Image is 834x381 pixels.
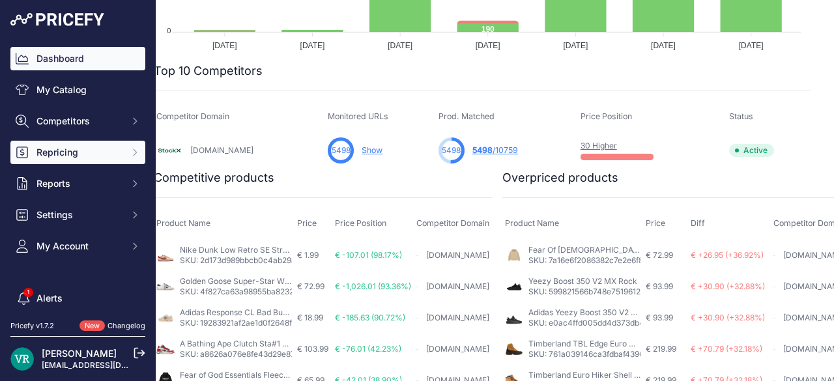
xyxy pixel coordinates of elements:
a: Yeezy Boost 350 V2 MX Rock [528,276,637,286]
a: [EMAIL_ADDRESS][DOMAIN_NAME] [42,360,178,370]
span: € -185.63 (90.72%) [335,313,405,322]
nav: Sidebar [10,47,145,360]
span: Price [297,218,317,228]
span: € 72.99 [297,281,324,291]
span: € +30.90 (+32.88%) [691,313,765,322]
p: SKU: a8626a076e8fe43d29e875ab29cf0cbe [180,349,292,360]
span: 5498 [472,145,493,155]
tspan: [DATE] [739,41,764,50]
a: 30 Higher [581,141,617,150]
button: Competitors [10,109,145,133]
p: SKU: 599821566b748e75196124958b4b2f86 [528,287,640,297]
h2: Overpriced products [502,169,618,187]
span: Competitors [36,115,122,128]
span: New [79,320,105,332]
tspan: [DATE] [651,41,676,50]
a: Fear of God Essentials Fleece Hoodie (FW24) Black [180,370,368,380]
button: Reports [10,172,145,195]
span: Price Position [581,111,632,121]
span: € 72.99 [646,250,673,260]
span: Repricing [36,146,122,159]
span: € 103.99 [297,344,328,354]
span: € +30.90 (+32.88%) [691,281,765,291]
span: Active [729,144,774,157]
a: [DOMAIN_NAME] [426,313,489,322]
a: Show [362,145,382,155]
p: SKU: 19283921af2ae1d0f2648f39f5c2916f [180,318,292,328]
span: My Account [36,240,122,253]
button: Repricing [10,141,145,164]
span: Product Name [505,218,559,228]
span: Prod. Matched [439,111,495,121]
span: € 93.99 [646,281,673,291]
span: € -76.01 (42.23%) [335,344,401,354]
span: Status [729,111,753,121]
a: [DOMAIN_NAME] [426,281,489,291]
span: Settings [36,208,122,221]
div: Pricefy v1.7.2 [10,320,54,332]
a: Nike Dunk Low Retro SE Strawberry Waffle [180,245,339,255]
span: € +70.79 (+32.18%) [691,344,762,354]
span: Reports [36,177,122,190]
span: Competitor Domain [156,111,229,121]
span: Diff [691,218,705,228]
h2: Competitive products [154,169,274,187]
span: Monitored URLs [328,111,388,121]
tspan: [DATE] [212,41,237,50]
a: Adidas Response CL Bad Bunny Wonder White [180,307,351,317]
span: € 1.99 [297,250,319,260]
a: [DOMAIN_NAME] [426,250,489,260]
a: Dashboard [10,47,145,70]
p: SKU: 4f827ca63a98955ba8232e082a25f7a3 [180,287,292,297]
a: 5498/10759 [472,145,518,155]
h2: Top 10 Competitors [154,62,263,80]
span: € -107.01 (98.17%) [335,250,402,260]
button: My Account [10,234,145,258]
span: Price Position [335,218,386,228]
span: € 93.99 [646,313,673,322]
span: Price [646,218,665,228]
a: Alerts [10,287,145,310]
span: € +26.95 (+36.92%) [691,250,764,260]
p: SKU: 2d173d989bbcb0c4ab29ac760237f14d [180,255,292,266]
tspan: 0 [167,26,171,34]
a: [DOMAIN_NAME] [190,145,253,155]
a: Changelog [108,321,145,330]
a: Golden Goose Super-Star White Pink Cheetah (Femme) [180,276,385,286]
a: [DOMAIN_NAME] [426,344,489,354]
tspan: [DATE] [300,41,325,50]
tspan: [DATE] [563,41,588,50]
span: € 219.99 [646,344,676,354]
tspan: [DATE] [476,41,500,50]
a: [PERSON_NAME] [42,348,117,359]
a: Timberland Euro Hiker Shell Toe Boot Wheat Black [528,370,715,380]
p: SKU: 7a16e6f2086382c7e2e6f872891ba5e8 [528,255,640,266]
p: SKU: e0ac4ffd005dd4d373db4d139bb75bed [528,318,640,328]
a: A Bathing Ape Clutch Sta#1 Red [180,339,296,348]
span: 5498 [442,145,461,156]
a: Timberland TBL Edge Euro Hiker Shell Toe Wheat [528,339,711,348]
a: Fear Of [DEMOGRAPHIC_DATA] Essentials Hoodie Gold Heather [528,245,762,255]
a: My Catalog [10,78,145,102]
span: 5498 [332,145,351,156]
button: Settings [10,203,145,227]
a: Adidas Yeezy Boost 350 V2 MX Rock [528,307,664,317]
tspan: [DATE] [388,41,412,50]
span: Product Name [156,218,210,228]
span: € -1,026.01 (93.36%) [335,281,411,291]
p: SKU: 761a039146ca3fdbaf43968eda2a4850 [528,349,640,360]
span: € 18.99 [297,313,323,322]
span: Competitor Domain [416,218,489,228]
img: Pricefy Logo [10,13,104,26]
